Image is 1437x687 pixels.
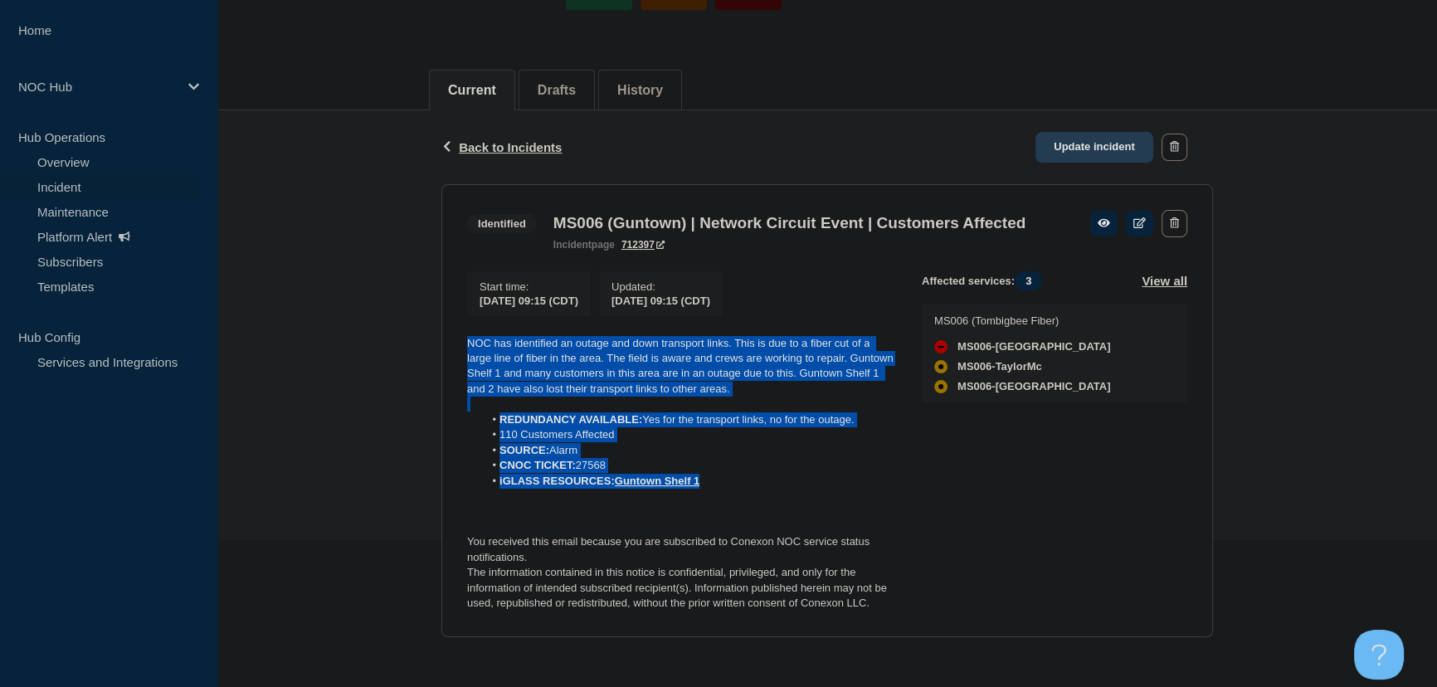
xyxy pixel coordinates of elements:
li: Yes for the transport links, no for the outage. [484,412,896,427]
div: [DATE] 09:15 (CDT) [611,293,710,307]
span: Identified [467,214,537,233]
span: Affected services: [922,271,1050,290]
p: MS006 (Tombigbee Fiber) [934,314,1110,327]
a: 712397 [621,239,665,251]
p: You received this email because you are subscribed to Conexon NOC service status notifications. [467,534,895,565]
span: [DATE] 09:15 (CDT) [480,295,578,307]
span: incident [553,239,592,251]
iframe: Help Scout Beacon - Open [1354,630,1404,680]
p: Start time : [480,280,578,293]
li: Alarm [484,443,896,458]
p: Updated : [611,280,710,293]
span: MS006-[GEOGRAPHIC_DATA] [957,380,1110,393]
span: Back to Incidents [459,140,562,154]
h3: MS006 (Guntown) | Network Circuit Event | Customers Affected [553,214,1025,232]
p: The information contained in this notice is confidential, privileged, and only for the informatio... [467,565,895,611]
a: Update incident [1035,132,1153,163]
li: 27568 [484,458,896,473]
div: affected [934,380,947,393]
button: Current [448,83,496,98]
span: 3 [1015,271,1042,290]
strong: REDUNDANCY AVAILABLE: [499,413,642,426]
strong: CNOC TICKET: [499,459,576,471]
span: MS006-TaylorMc [957,360,1042,373]
div: affected [934,360,947,373]
button: View all [1142,271,1187,290]
div: down [934,340,947,353]
button: Back to Incidents [441,140,562,154]
button: History [617,83,663,98]
li: 110 Customers Affected [484,427,896,442]
strong: iGLASS RESOURCES: [499,475,699,487]
a: Guntown Shelf 1 [615,475,700,487]
button: Drafts [538,83,576,98]
p: page [553,239,615,251]
span: MS006-[GEOGRAPHIC_DATA] [957,340,1110,353]
strong: SOURCE: [499,444,549,456]
p: NOC has identified an outage and down transport links. This is due to a fiber cut of a large line... [467,336,895,397]
p: NOC Hub [18,80,178,94]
